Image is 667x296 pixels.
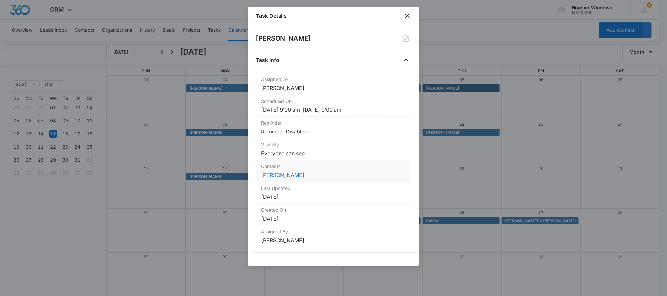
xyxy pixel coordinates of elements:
[256,33,311,44] h2: [PERSON_NAME]
[261,206,406,213] dt: Created On
[261,163,406,170] dt: Contacts
[261,84,406,92] dd: [PERSON_NAME]
[256,138,411,160] div: VisibilityEveryone can see
[261,128,406,135] dd: Reminder Disabled
[256,204,411,225] div: Created On[DATE]
[403,12,411,20] button: close
[256,182,411,204] div: Last Updated[DATE]
[256,73,411,95] div: Assigned To[PERSON_NAME]
[261,76,406,83] dt: Assigned To
[256,56,279,64] h4: Task Info
[256,95,411,117] div: Scheduled On[DATE] 9:00 am–[DATE] 9:00 am
[261,185,406,192] dt: Last Updated
[401,55,411,65] button: Close
[261,149,406,157] dd: Everyone can see
[261,141,406,148] dt: Visibility
[256,225,411,247] div: Assigned By[PERSON_NAME]
[261,228,406,235] dt: Assigned By
[261,215,406,222] dd: [DATE]
[256,12,287,20] h1: Task Details
[261,98,406,104] dt: Scheduled On
[261,172,304,178] a: [PERSON_NAME]
[261,106,406,114] dd: [DATE] 9:00 am – [DATE] 9:00 am
[256,160,411,182] div: Contacts[PERSON_NAME]
[261,236,406,244] dd: [PERSON_NAME]
[261,119,406,126] dt: Reminder
[261,193,406,201] dd: [DATE]
[256,117,411,138] div: ReminderReminder Disabled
